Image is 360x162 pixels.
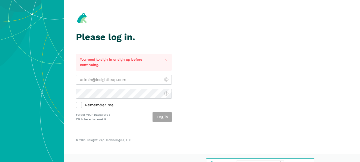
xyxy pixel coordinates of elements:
[76,32,172,42] h1: Please log in.
[76,138,348,142] p: © 2025 InsightLeap Technologies, LLC.
[80,57,159,68] p: You need to sign in or sign up before continuing.
[76,113,110,117] p: Forgot your password?
[163,56,170,63] button: Close
[76,103,172,108] label: Remember me
[76,118,107,121] a: Click here to reset it.
[76,75,172,85] input: admin@insightleap.com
